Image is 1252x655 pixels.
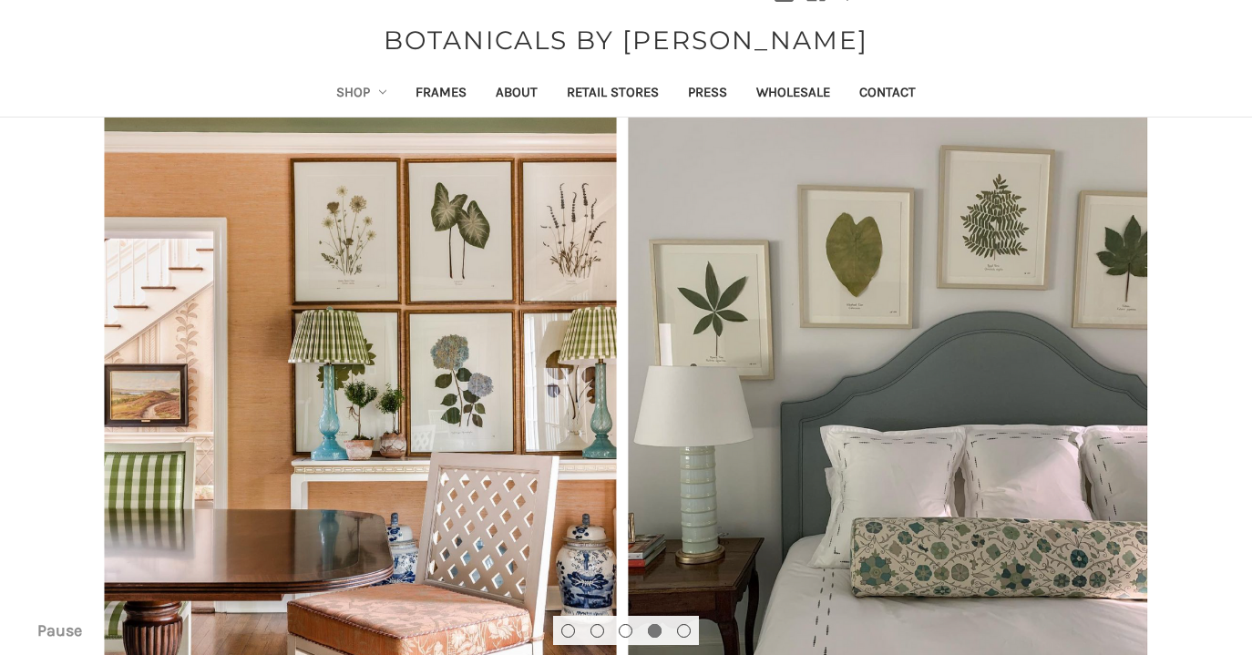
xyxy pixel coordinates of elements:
a: Press [673,72,742,117]
a: Retail Stores [552,72,673,117]
a: About [481,72,552,117]
a: Contact [845,72,930,117]
button: Go to slide 5 of 5 [677,624,691,638]
a: Shop [322,72,402,117]
button: Go to slide 2 of 5 [590,624,604,638]
a: BOTANICALS BY [PERSON_NAME] [375,21,877,59]
button: Pause carousel [23,616,96,645]
a: Wholesale [742,72,845,117]
button: Go to slide 3 of 5 [619,624,632,638]
span: Go to slide 5 of 5 [678,648,690,649]
button: Go to slide 1 of 5 [561,624,575,638]
span: Go to slide 2 of 5 [591,648,603,649]
span: Go to slide 4 of 5, active [649,648,661,649]
button: Go to slide 4 of 5, active [648,624,662,638]
span: Go to slide 1 of 5 [562,648,574,649]
a: Frames [401,72,481,117]
span: Go to slide 3 of 5 [620,648,631,649]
